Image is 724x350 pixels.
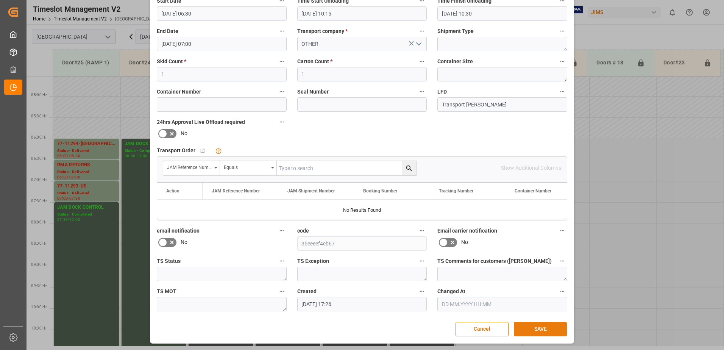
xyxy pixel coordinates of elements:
button: 24hrs Approval Live Offload required [277,117,287,127]
button: TS Exception [417,256,427,266]
button: open menu [220,161,277,175]
input: Type to search [277,161,416,175]
input: DD.MM.YYYY HH:MM [157,6,287,21]
span: email notification [157,227,200,235]
span: TS MOT [157,287,176,295]
button: open menu [163,161,220,175]
span: TS Status [157,257,181,265]
span: Skid Count [157,58,186,66]
input: DD.MM.YYYY HH:MM [297,297,427,311]
span: TS Comments for customers ([PERSON_NAME]) [437,257,552,265]
span: Container Size [437,58,473,66]
button: code [417,226,427,236]
button: open menu [413,38,424,50]
button: Seal Number [417,87,427,97]
button: Skid Count * [277,56,287,66]
button: SAVE [514,322,567,336]
span: JAM Shipment Number [287,188,335,194]
button: Created [417,286,427,296]
button: Changed At [557,286,567,296]
button: Carton Count * [417,56,427,66]
span: Container Number [157,88,201,96]
span: Email carrier notification [437,227,497,235]
div: Equals [224,162,268,171]
span: Tracking Number [439,188,473,194]
span: Container Number [515,188,551,194]
span: Created [297,287,317,295]
span: No [181,238,187,246]
button: Cancel [456,322,509,336]
button: Container Size [557,56,567,66]
div: JAM Reference Number [167,162,212,171]
span: Shipment Type [437,27,474,35]
span: TS Exception [297,257,329,265]
span: No [181,130,187,137]
button: LFD [557,87,567,97]
span: Transport company [297,27,348,35]
button: Email carrier notification [557,226,567,236]
input: DD.MM.YYYY HH:MM [157,37,287,51]
button: TS Status [277,256,287,266]
span: JAM Reference Number [212,188,260,194]
button: Shipment Type [557,26,567,36]
button: search button [402,161,416,175]
button: TS MOT [277,286,287,296]
span: LFD [437,88,447,96]
button: Transport company * [417,26,427,36]
span: 24hrs Approval Live Offload required [157,118,245,126]
span: Booking Number [363,188,397,194]
div: Action [166,188,179,194]
span: End Date [157,27,178,35]
input: DD.MM.YYYY HH:MM [297,6,427,21]
span: No [461,238,468,246]
button: Container Number [277,87,287,97]
span: Seal Number [297,88,329,96]
span: Changed At [437,287,465,295]
input: DD.MM.YYYY HH:MM [437,6,567,21]
span: code [297,227,309,235]
span: Carton Count [297,58,332,66]
span: Transport Order [157,147,195,155]
input: DD.MM.YYYY HH:MM [437,297,567,311]
button: email notification [277,226,287,236]
button: End Date [277,26,287,36]
button: TS Comments for customers ([PERSON_NAME]) [557,256,567,266]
